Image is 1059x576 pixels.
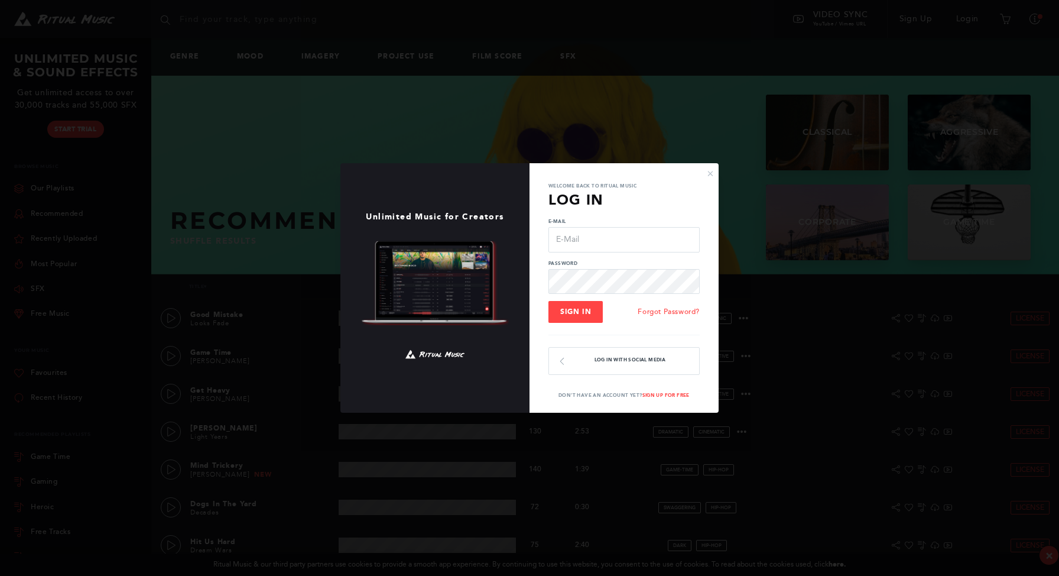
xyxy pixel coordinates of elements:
[548,301,603,323] button: Sign In
[560,308,591,316] span: Sign In
[340,212,529,222] h1: Unlimited Music for Creators
[405,345,464,364] img: Ritual Music
[548,227,700,252] input: E-Mail
[707,168,714,179] button: ×
[638,307,700,318] a: Forgot Password?
[548,260,700,267] label: Password
[642,392,690,398] a: Sign Up For Free
[548,189,700,211] h3: Log In
[548,347,700,374] button: Log In with Social Media
[361,241,509,326] img: Ritual Music
[529,391,719,399] p: Don't have an account yet?
[548,182,700,189] p: Welcome back to Ritual Music
[548,218,700,225] label: E-Mail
